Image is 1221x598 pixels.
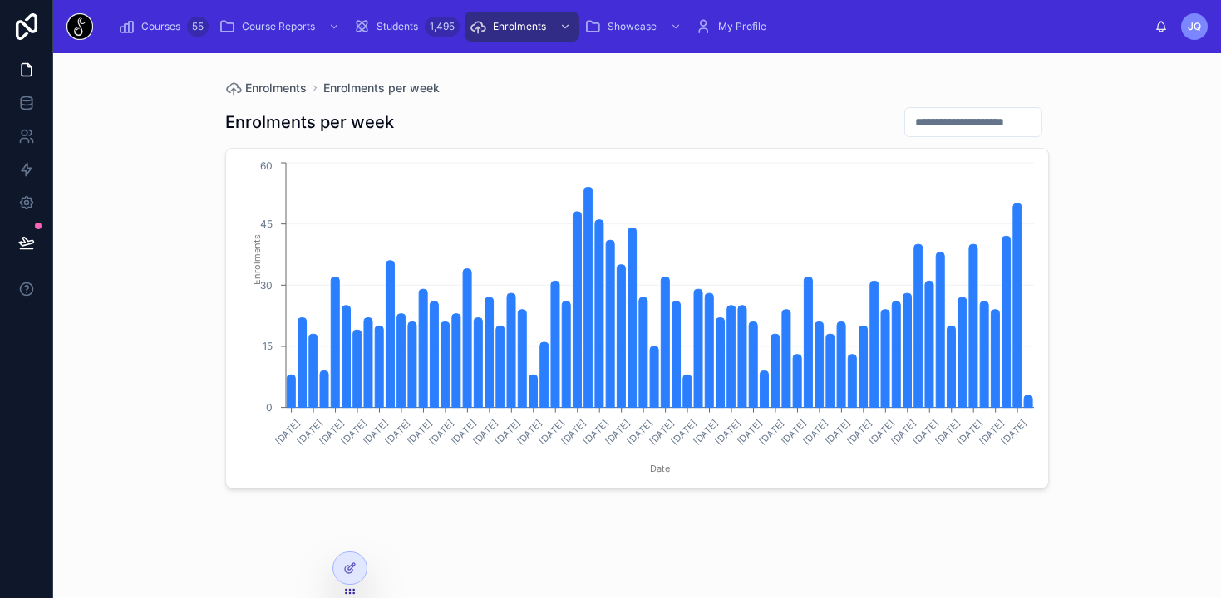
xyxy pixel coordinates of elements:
text: [DATE] [514,417,544,447]
tspan: 45 [260,218,273,230]
span: Courses [141,20,180,33]
text: [DATE] [361,417,391,447]
div: 1,495 [425,17,460,37]
text: [DATE] [647,417,677,447]
text: [DATE] [294,417,324,447]
a: Showcase [579,12,690,42]
span: Students [377,20,418,33]
a: Course Reports [214,12,348,42]
text: [DATE] [999,417,1029,447]
span: My Profile [718,20,766,33]
text: [DATE] [977,417,1007,447]
text: [DATE] [559,417,588,447]
text: [DATE] [735,417,765,447]
text: [DATE] [449,417,479,447]
tspan: Date [650,463,670,474]
text: [DATE] [405,417,435,447]
text: [DATE] [493,417,523,447]
a: Courses55 [113,12,214,42]
a: My Profile [690,12,778,42]
tspan: 15 [263,340,273,352]
text: [DATE] [625,417,655,447]
tspan: 0 [266,401,273,414]
text: [DATE] [426,417,456,447]
span: JQ [1188,20,1201,33]
span: Showcase [608,20,657,33]
div: 55 [187,17,209,37]
text: [DATE] [911,417,941,447]
text: [DATE] [338,417,368,447]
div: scrollable content [106,8,1155,45]
text: [DATE] [470,417,500,447]
span: Course Reports [242,20,315,33]
text: [DATE] [537,417,567,447]
text: [DATE] [779,417,809,447]
text: [DATE] [382,417,412,447]
text: [DATE] [823,417,853,447]
span: Enrolments [245,80,307,96]
text: [DATE] [691,417,721,447]
text: [DATE] [668,417,698,447]
text: [DATE] [844,417,874,447]
img: App logo [66,13,93,40]
text: [DATE] [273,417,303,447]
text: [DATE] [317,417,347,447]
tspan: 60 [260,159,273,172]
text: [DATE] [889,417,918,447]
h1: Enrolments per week [225,110,394,134]
tspan: Enrolments [251,234,263,285]
a: Enrolments [225,80,307,96]
tspan: 30 [260,279,273,292]
a: Enrolments [465,12,579,42]
a: Students1,495 [348,12,465,42]
span: Enrolments [493,20,546,33]
text: [DATE] [955,417,985,447]
div: chart [236,159,1038,478]
text: [DATE] [867,417,897,447]
text: [DATE] [603,417,633,447]
a: Enrolments per week [323,80,440,96]
text: [DATE] [756,417,786,447]
text: [DATE] [800,417,830,447]
text: [DATE] [581,417,611,447]
text: [DATE] [712,417,742,447]
text: [DATE] [933,417,963,447]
